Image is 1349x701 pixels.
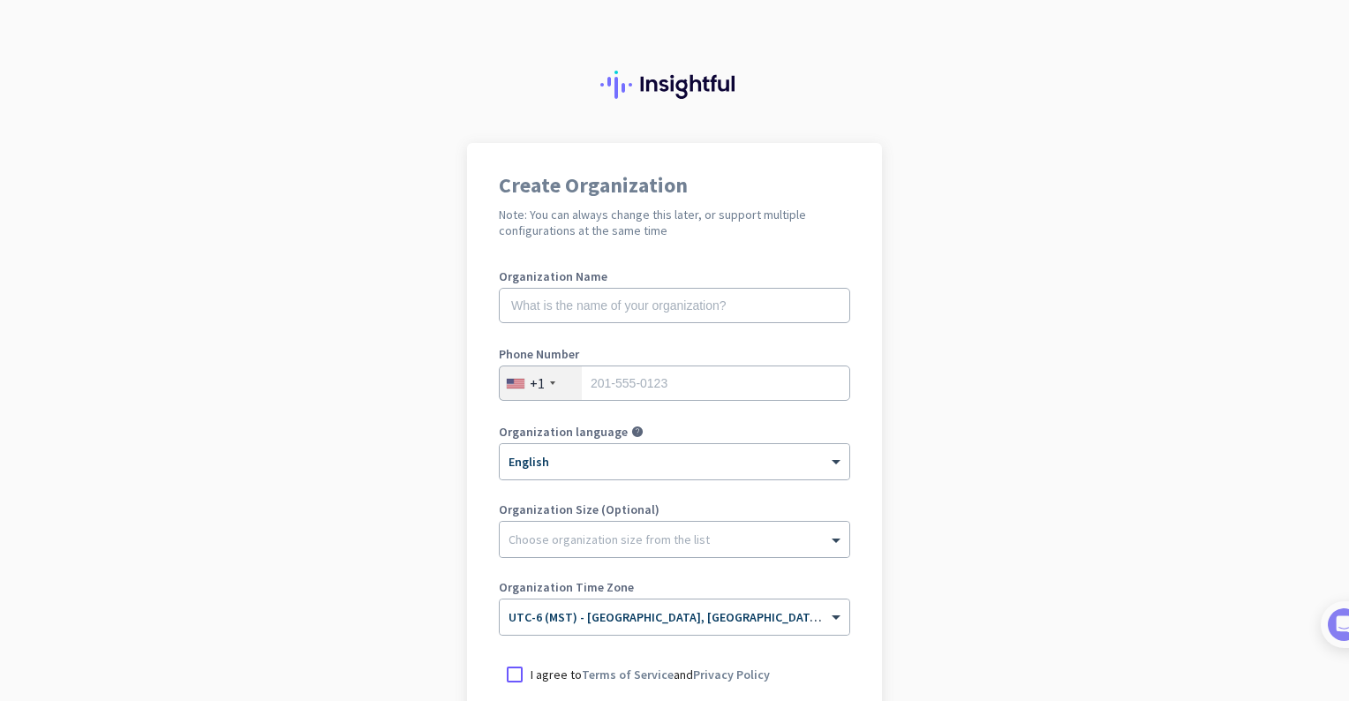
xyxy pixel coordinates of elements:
[499,288,850,323] input: What is the name of your organization?
[499,175,850,196] h1: Create Organization
[499,348,850,360] label: Phone Number
[631,426,644,438] i: help
[531,666,770,683] p: I agree to and
[693,667,770,682] a: Privacy Policy
[499,581,850,593] label: Organization Time Zone
[582,667,674,682] a: Terms of Service
[499,366,850,401] input: 201-555-0123
[499,270,850,283] label: Organization Name
[530,374,545,392] div: +1
[600,71,749,99] img: Insightful
[499,207,850,238] h2: Note: You can always change this later, or support multiple configurations at the same time
[499,503,850,516] label: Organization Size (Optional)
[499,426,628,438] label: Organization language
